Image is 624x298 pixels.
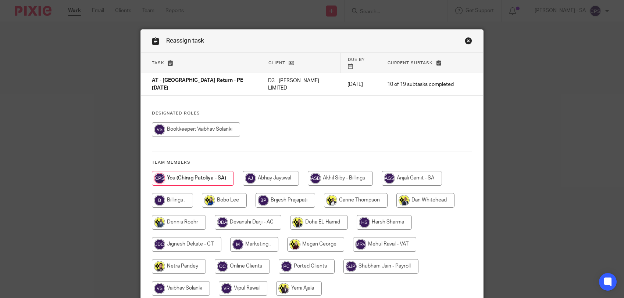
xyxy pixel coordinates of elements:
span: Current subtask [388,61,433,65]
span: Due by [348,58,365,62]
td: 10 of 19 subtasks completed [380,73,461,96]
span: Task [152,61,164,65]
p: D3 - [PERSON_NAME] LIMITED [268,77,333,92]
span: AT - [GEOGRAPHIC_DATA] Return - PE [DATE] [152,78,243,91]
h4: Team members [152,160,472,166]
h4: Designated Roles [152,110,472,116]
span: Reassign task [166,38,204,44]
a: Close this dialog window [465,37,472,47]
span: Client [268,61,285,65]
p: [DATE] [347,81,372,88]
